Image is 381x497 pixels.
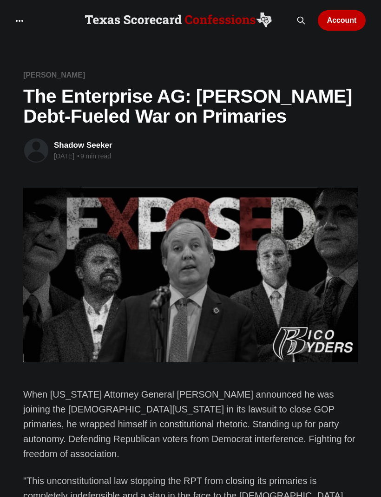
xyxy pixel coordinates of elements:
[83,11,275,30] img: Scorecard Confessions
[13,14,26,28] button: More
[23,188,358,362] img: The Enterprise AG: Paxton’s Debt-Fueled War on Primaries
[23,86,358,126] h1: The Enterprise AG: [PERSON_NAME] Debt-Fueled War on Primaries
[332,451,381,497] iframe: portal-trigger
[23,71,85,79] a: [PERSON_NAME]
[54,152,74,160] time: [DATE]
[54,141,112,150] a: Shadow Seeker
[76,152,111,160] span: 9 min read
[23,387,358,461] p: When [US_STATE] Attorney General [PERSON_NAME] announced he was joining the [DEMOGRAPHIC_DATA][US...
[23,137,49,163] a: Read more of Shadow Seeker
[77,152,79,160] span: •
